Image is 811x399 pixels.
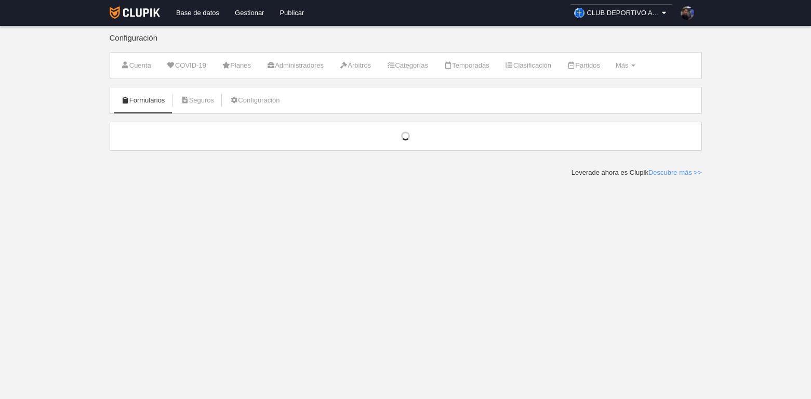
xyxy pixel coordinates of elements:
span: CLUB DEPORTIVO ASTEROV [587,8,660,18]
div: Configuración [110,34,702,52]
a: Descubre más >> [648,169,702,176]
div: Leverade ahora es Clupik [571,168,702,177]
a: COVID-19 [161,58,212,73]
a: Formularios [115,93,171,108]
a: Temporadas [438,58,495,73]
img: OaGETZcTQ9J6.30x30.jpg [574,8,584,18]
a: Cuenta [115,58,157,73]
a: Seguros [175,93,220,108]
a: Planes [216,58,257,73]
a: Clasificación [499,58,557,73]
img: Clupik [110,6,160,19]
div: Cargando [121,132,691,141]
a: Partidos [561,58,606,73]
a: CLUB DEPORTIVO ASTEROV [570,4,673,22]
a: Configuración [224,93,285,108]
a: Más [610,58,641,73]
a: Categorías [381,58,434,73]
a: Administradores [261,58,329,73]
a: Árbitros [334,58,377,73]
img: PaCb3JBlVFsk.30x30.jpg [681,6,694,20]
span: Más [616,61,629,69]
